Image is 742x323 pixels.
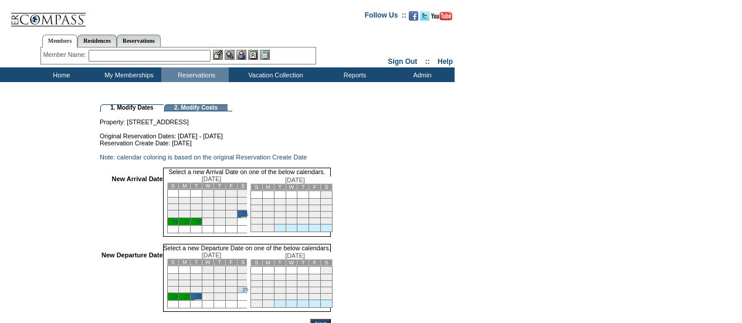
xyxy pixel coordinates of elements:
span: [DATE] [285,176,305,183]
td: 12 [167,204,179,210]
td: Original Reservation Dates: [DATE] - [DATE] [100,125,331,140]
td: 31 [225,218,237,226]
td: 14 [191,204,202,210]
td: New Arrival Date [101,175,163,237]
td: W [286,184,297,191]
a: 28 [196,219,202,225]
img: Follow us on Twitter [420,11,429,21]
td: 13 [297,205,309,212]
td: T [297,184,309,191]
td: 7 [309,274,321,281]
td: F [225,259,237,266]
td: 7 [191,274,202,280]
td: Select a new Departure Date on one of the below calendars. [163,244,331,251]
td: 27 [297,218,309,225]
td: 4 [237,266,249,274]
td: 30 [214,293,225,301]
td: 4 [274,199,286,205]
td: 11 [237,198,249,204]
td: 17 [225,280,237,287]
td: 2 [214,190,225,198]
td: Reservations [161,67,229,82]
td: 10 [225,198,237,204]
td: 25 [274,294,286,300]
td: 27 [297,294,309,300]
td: S [237,183,249,189]
td: 12 [167,280,179,287]
td: M [179,183,191,189]
td: 14 [309,205,321,212]
td: 29 [321,294,333,300]
td: W [202,183,214,189]
td: 31 [225,293,237,301]
td: 28 [309,294,321,300]
a: Follow us on Twitter [420,15,429,22]
td: 30 [214,218,225,226]
td: 20 [297,212,309,218]
td: 31 [262,300,274,308]
td: 11 [274,205,286,212]
img: Compass Home [10,3,86,27]
a: 27 [184,219,190,225]
td: 9 [214,274,225,280]
td: Reports [320,67,387,82]
td: 20 [179,287,191,293]
td: 20 [297,287,309,294]
a: Help [438,57,453,66]
td: 21 [309,212,321,218]
td: 19 [286,287,297,294]
td: S [321,184,333,191]
td: 2 [250,274,262,281]
td: F [225,183,237,189]
td: 16 [250,287,262,294]
a: Become our fan on Facebook [409,15,418,22]
td: 10 [225,274,237,280]
td: 14 [191,280,202,287]
td: F [309,184,321,191]
a: Residences [77,35,117,47]
td: S [321,260,333,266]
td: 23 [250,294,262,300]
td: 19 [286,212,297,218]
td: 2 [214,266,225,274]
td: M [179,259,191,266]
td: 17 [262,212,274,218]
td: 18 [274,287,286,294]
span: [DATE] [202,251,222,259]
div: Member Name: [43,50,89,60]
td: 31 [262,225,274,232]
td: Reservation Create Date: [DATE] [100,140,331,147]
td: 18 [237,280,249,287]
td: 26 [286,218,297,225]
td: 3 [225,266,237,274]
td: 12 [286,205,297,212]
td: Note: calendar coloring is based on the original Reservation Create Date [100,154,331,161]
span: [DATE] [202,175,222,182]
td: W [202,259,214,266]
td: M [262,184,274,191]
td: 8 [202,198,214,204]
img: Subscribe to our YouTube Channel [431,12,452,21]
span: [DATE] [285,252,305,259]
td: 23 [214,287,225,293]
td: F [309,260,321,266]
a: Reservations [117,35,161,47]
td: 29 [202,218,214,226]
td: 29 [321,218,333,225]
td: 12 [286,281,297,287]
td: S [250,260,262,266]
td: M [262,260,274,266]
td: 1 [202,190,214,198]
td: 30 [250,225,262,232]
td: 18 [274,212,286,218]
td: 10 [262,205,274,212]
td: S [250,184,262,191]
td: 24 [225,287,237,293]
td: 1. Modify Dates [100,104,164,111]
td: 23 [250,218,262,225]
td: Follow Us :: [365,10,406,24]
td: 5 [286,274,297,281]
a: 26 [172,219,178,225]
td: 11 [237,274,249,280]
td: 3 [225,190,237,198]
